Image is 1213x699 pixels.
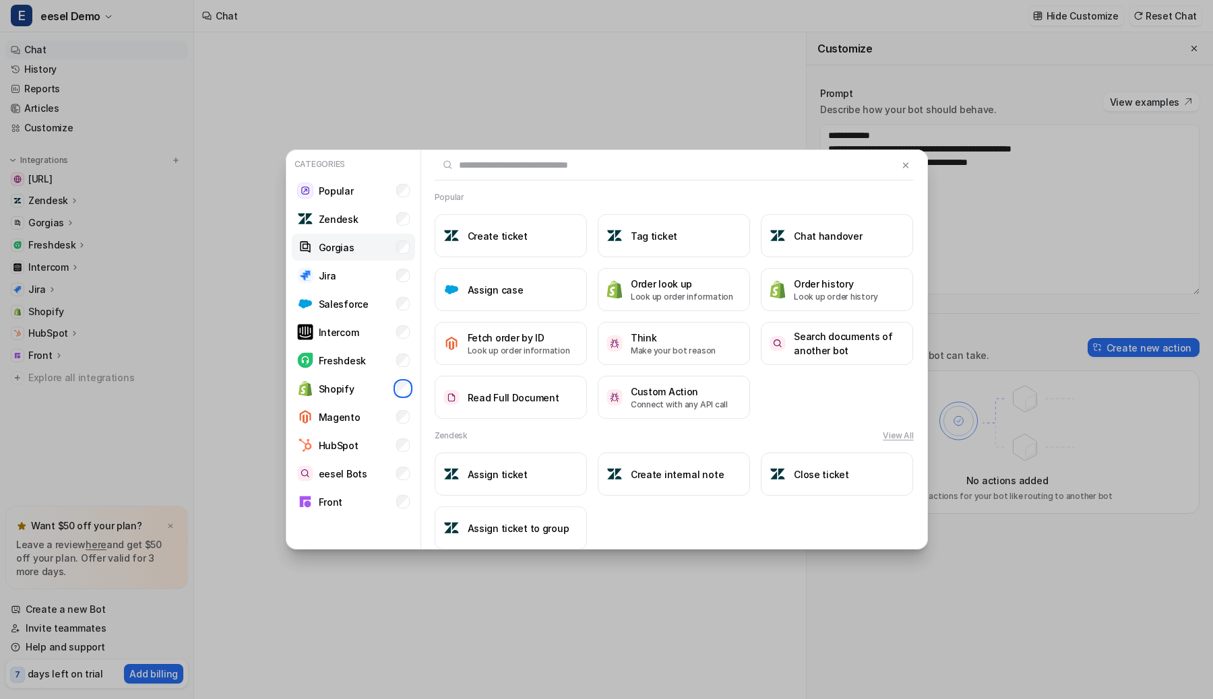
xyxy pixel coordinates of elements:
p: Look up order information [631,291,733,303]
img: Assign case [443,281,460,298]
h3: Create ticket [468,229,528,243]
h3: Fetch order by ID [468,331,570,345]
p: Jira [319,269,336,283]
button: Read Full DocumentRead Full Document [435,376,587,419]
h3: Order look up [631,277,733,291]
h3: Create internal note [631,467,724,481]
p: Freshdesk [319,354,366,368]
h3: Assign ticket [468,467,528,481]
p: Zendesk [319,212,359,226]
img: Order history [770,280,786,298]
img: Think [606,335,623,351]
img: Order look up [606,280,623,298]
button: View All [883,430,913,442]
p: Connect with any API call [631,399,728,411]
h3: Read Full Document [468,391,559,405]
img: Search documents of another bot [770,336,786,352]
button: Chat handoverChat handover [761,214,913,257]
p: Popular [319,184,354,198]
h3: Assign case [468,283,524,297]
h2: Zendesk [435,430,468,442]
button: Tag ticketTag ticket [598,214,750,257]
button: Assign ticketAssign ticket [435,453,587,496]
button: Order look upOrder look upLook up order information [598,268,750,311]
h3: Chat handover [794,229,862,243]
button: ThinkThinkMake your bot reason [598,322,750,365]
h3: Think [631,331,716,345]
img: Create internal note [606,466,623,482]
button: Search documents of another botSearch documents of another bot [761,322,913,365]
img: Assign ticket [443,466,460,482]
h2: Popular [435,191,464,203]
h3: Close ticket [794,467,849,481]
h3: Assign ticket to group [468,521,569,535]
p: Make your bot reason [631,345,716,357]
button: Create internal noteCreate internal note [598,453,750,496]
h3: Order history [794,277,878,291]
p: Shopify [319,382,354,396]
img: Chat handover [770,228,786,244]
p: Intercom [319,325,359,339]
img: Close ticket [770,466,786,482]
button: Fetch order by IDFetch order by IDLook up order information [435,322,587,365]
p: Salesforce [319,297,369,311]
p: Look up order information [468,345,570,357]
button: Assign ticket to groupAssign ticket to group [435,506,587,550]
img: Read Full Document [443,390,460,405]
img: Custom Action [606,389,623,405]
p: Front [319,495,343,509]
p: Magento [319,410,361,424]
p: Categories [292,156,415,173]
h3: Tag ticket [631,229,677,243]
p: Gorgias [319,240,354,255]
button: Custom ActionCustom ActionConnect with any API call [598,376,750,419]
img: Assign ticket to group [443,520,460,536]
h3: Custom Action [631,385,728,399]
button: Close ticketClose ticket [761,453,913,496]
img: Fetch order by ID [443,335,460,352]
button: Create ticketCreate ticket [435,214,587,257]
p: eesel Bots [319,467,367,481]
button: Assign caseAssign case [435,268,587,311]
p: Look up order history [794,291,878,303]
h3: Search documents of another bot [794,329,904,358]
img: Create ticket [443,228,460,244]
img: Tag ticket [606,228,623,244]
button: Order historyOrder historyLook up order history [761,268,913,311]
p: HubSpot [319,438,359,453]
